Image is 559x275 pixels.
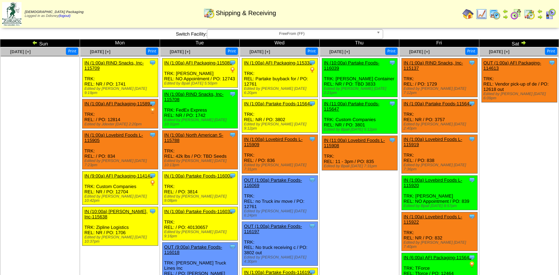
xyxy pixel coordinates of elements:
[329,49,350,54] a: [DATE] [+]
[404,240,477,249] div: Edited by [PERSON_NAME] [DATE] 7:40pm
[404,255,472,260] a: IN (6:00a) AFI Packaging-115642
[25,10,84,14] span: [DEMOGRAPHIC_DATA] Packaging
[244,177,302,188] a: OUT (1:00a) Partake Foods-116069
[476,8,487,20] img: line_graph.gif
[468,254,475,261] img: Tooltip
[84,101,152,106] a: IN (1:00a) AFI Packaging-115895
[149,208,156,215] img: Tooltip
[409,49,430,54] a: [DATE] [+]
[399,39,479,47] td: Fri
[468,261,475,268] img: PO
[324,101,380,112] a: IN (11:00a) Partake Foods-115647
[244,60,312,65] a: IN (1:00a) AFI Packaging-115338
[468,136,475,143] img: Tooltip
[229,90,236,98] img: Tooltip
[90,49,110,54] span: [DATE] [+]
[244,163,317,171] div: Edited by [PERSON_NAME] [DATE] 7:31pm
[385,48,398,55] button: Print
[244,270,312,275] a: IN (1:00a) Partake Foods-116198
[229,59,236,66] img: Tooltip
[66,48,78,55] button: Print
[164,194,238,203] div: Edited by [PERSON_NAME] [DATE] 9:08pm
[389,59,396,66] img: Tooltip
[164,60,232,65] a: IN (1:00a) AFI Packaging-115085
[479,39,559,47] td: Sat
[468,100,475,107] img: Tooltip
[322,58,397,97] div: TRK: [PERSON_NAME] Container REL: NR / PO: TBD 3833
[170,49,190,54] a: [DATE] [+]
[164,244,222,255] a: OUT (9:00a) Partake Foods-116018
[82,99,158,129] div: TRK: REL: / PO: 12814
[389,100,396,107] img: Tooltip
[84,209,147,219] a: IN (10:00a) [PERSON_NAME], Inc-115638
[404,122,477,131] div: Edited by [PERSON_NAME] [DATE] 2:40pm
[82,131,158,169] div: TRK: REL: / PO: 834
[164,81,238,86] div: Edited by Bpali [DATE] 5:50pm
[503,8,508,14] img: arrowleft.gif
[162,131,238,169] div: TRK: REL: 42k lbs / PO: TBD Seeds
[229,172,236,179] img: Tooltip
[242,99,318,133] div: TRK: REL: NR / PO: 3802
[242,176,318,220] div: TRK: REL: no Truck inv move / PO: 12761
[84,87,158,95] div: Edited by [PERSON_NAME] [DATE] 9:19pm
[149,172,156,179] img: Tooltip
[465,48,478,55] button: Print
[84,194,158,203] div: Edited by [PERSON_NAME] [DATE] 10:42pm
[250,49,270,54] a: [DATE] [+]
[309,100,316,107] img: Tooltip
[149,179,156,186] img: PO
[244,122,317,131] div: Edited by [PERSON_NAME] [DATE] 9:12pm
[84,235,158,244] div: Edited by [PERSON_NAME] [DATE] 10:37pm
[25,10,84,18] span: Logged in as Ddisney
[545,48,557,55] button: Print
[84,173,152,179] a: IN (9:00a) AFI Packaging-114141
[548,59,555,66] img: Tooltip
[319,39,399,47] td: Thu
[162,90,238,129] div: TRK: FedEx Express REL: NR / PO: 1742
[229,243,236,250] img: Tooltip
[244,137,302,147] a: IN (1:00a) Lovebird Foods L-115909
[164,92,223,102] a: IN (1:00a) RIND Snacks, Inc-115708
[244,255,317,264] div: Edited by [PERSON_NAME] [DATE] 4:30pm
[229,131,236,138] img: Tooltip
[164,159,238,167] div: Edited by [PERSON_NAME] [DATE] 10:13pm
[226,48,238,55] button: Print
[481,58,557,102] div: TRK: REL: Vendor pick-up of de / PO: 12618 out
[164,230,238,238] div: Edited by [PERSON_NAME] [DATE] 9:16pm
[468,59,475,66] img: Tooltip
[489,49,509,54] a: [DATE] [+]
[402,135,477,174] div: TRK: REL: / PO: 838
[242,135,318,174] div: TRK: REL: / PO: 836
[84,60,143,71] a: IN (1:00a) RIND Snacks, Inc-115709
[489,8,500,20] img: calendarprod.gif
[149,100,156,107] img: Tooltip
[309,66,316,73] img: PO
[80,39,160,47] td: Mon
[146,48,158,55] button: Print
[242,58,318,97] div: TRK: REL: Partake buyback for / PO: 12761
[203,7,215,19] img: calendarinout.gif
[229,208,236,215] img: Tooltip
[216,10,276,17] span: Shipping & Receiving
[84,132,143,143] a: IN (1:00a) Lovebird Foods L-115905
[164,209,233,214] a: IN (1:00a) Partake Foods-116038
[82,58,158,97] div: TRK: REL: NR / PO: 1741
[244,101,312,106] a: IN (1:00a) Partake Foods-115648
[240,39,319,47] td: Wed
[162,171,238,205] div: TRK: REL: / PO: 3814
[402,212,477,251] div: TRK: REL: NR / PO: 832
[309,59,316,66] img: Tooltip
[242,222,318,266] div: TRK: REL: No truck receiving c / PO: 3802 out
[404,214,462,225] a: IN (1:00a) Lovebird Foods L-115922
[322,136,397,170] div: TRK: REL: 11 - 3pm / PO: 835
[462,8,474,20] img: home.gif
[468,213,475,220] img: Tooltip
[309,176,316,183] img: Tooltip
[149,131,156,138] img: Tooltip
[306,48,318,55] button: Print
[2,2,21,26] img: zoroco-logo-small.webp
[10,49,31,54] span: [DATE] [+]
